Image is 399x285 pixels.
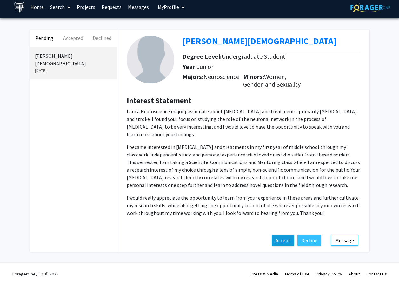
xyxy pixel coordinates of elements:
div: ForagerOne, LLC © 2025 [12,263,58,285]
a: Privacy Policy [316,271,342,277]
span: Women, Gender, and Sexuality [243,73,301,88]
span: Undergraduate Student [222,52,285,60]
img: Profile Picture [127,36,174,83]
a: Terms of Use [284,271,309,277]
button: Pending [30,30,59,47]
span: My Profile [158,4,179,10]
img: ForagerOne Logo [350,3,390,12]
button: Accepted [59,30,88,47]
p: [PERSON_NAME][DEMOGRAPHIC_DATA] [35,52,112,67]
b: Minors: [243,73,264,81]
p: I am a Neuroscience major passionate about [MEDICAL_DATA] and treatments, primarily [MEDICAL_DATA... [127,108,360,138]
p: I became interested in [MEDICAL_DATA] and treatments in my first year of middle school through my... [127,143,360,189]
button: Decline [297,235,321,246]
iframe: Chat [5,256,27,280]
a: Opens in a new tab [183,35,336,47]
p: [DATE] [35,67,112,74]
b: Interest Statement [127,96,191,105]
b: [PERSON_NAME][DEMOGRAPHIC_DATA] [183,35,336,47]
button: Accept [272,235,294,246]
button: Declined [88,30,116,47]
a: Contact Us [366,271,387,277]
button: Message [331,235,358,246]
b: Majors: [183,73,203,81]
a: About [349,271,360,277]
b: Degree Level: [183,52,222,60]
b: Year: [183,63,197,70]
span: Neuroscience [203,73,239,81]
span: Junior [197,63,213,70]
img: Johns Hopkins University Logo [14,2,25,13]
a: Press & Media [251,271,278,277]
p: I would really appreciate the opportunity to learn from your experience in these areas and furthe... [127,194,360,217]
